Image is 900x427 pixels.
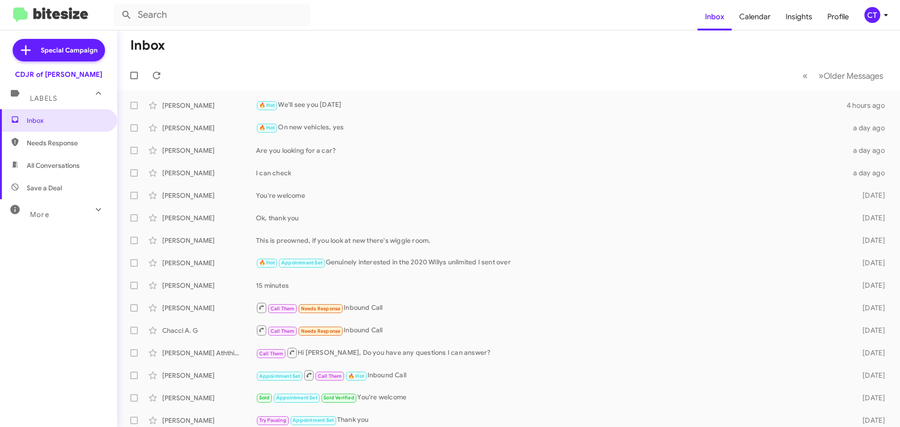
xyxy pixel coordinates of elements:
span: Try Pausing [259,417,286,423]
div: [DATE] [847,348,892,358]
span: Needs Response [301,328,341,334]
div: [PERSON_NAME] [162,281,256,290]
div: Inbound Call [256,302,847,314]
input: Search [113,4,310,26]
nav: Page navigation example [797,66,889,85]
div: Inbound Call [256,324,847,336]
div: [PERSON_NAME] Aththidiyaliyanage [162,348,256,358]
div: Chacci A. G [162,326,256,335]
div: [DATE] [847,303,892,313]
a: Special Campaign [13,39,105,61]
div: [PERSON_NAME] [162,123,256,133]
div: [DATE] [847,236,892,245]
div: [PERSON_NAME] [162,191,256,200]
div: [PERSON_NAME] [162,146,256,155]
div: [DATE] [847,191,892,200]
div: [PERSON_NAME] [162,393,256,403]
div: [PERSON_NAME] [162,258,256,268]
span: Special Campaign [41,45,97,55]
div: I can check [256,168,847,178]
div: [DATE] [847,371,892,380]
span: Needs Response [301,306,341,312]
button: CT [856,7,890,23]
div: [DATE] [847,416,892,425]
span: Appointment Set [281,260,322,266]
div: a day ago [847,168,892,178]
div: CT [864,7,880,23]
div: CDJR of [PERSON_NAME] [15,70,102,79]
div: Ok, thank you [256,213,847,223]
span: Appointment Set [292,417,334,423]
button: Next [813,66,889,85]
span: » [818,70,824,82]
span: Call Them [259,351,284,357]
a: Profile [820,3,856,30]
span: Inbox [27,116,106,125]
span: Sold [259,395,270,401]
div: 15 minutes [256,281,847,290]
span: Sold Verified [323,395,354,401]
a: Calendar [732,3,778,30]
div: [PERSON_NAME] [162,371,256,380]
span: More [30,210,49,219]
div: [PERSON_NAME] [162,213,256,223]
h1: Inbox [130,38,165,53]
div: Thank you [256,415,847,426]
span: 🔥 Hot [259,260,275,266]
a: Insights [778,3,820,30]
div: [DATE] [847,326,892,335]
span: 🔥 Hot [259,102,275,108]
div: Genuinely interested in the 2020 Willys unlimited I sent over [256,257,847,268]
span: Older Messages [824,71,883,81]
div: [DATE] [847,281,892,290]
span: Labels [30,94,57,103]
div: [PERSON_NAME] [162,416,256,425]
div: Hi [PERSON_NAME], Do you have any questions I can answer? [256,347,847,359]
span: Call Them [318,373,342,379]
span: Call Them [270,328,295,334]
div: [PERSON_NAME] [162,236,256,245]
span: Call Them [270,306,295,312]
div: a day ago [847,123,892,133]
div: You're welcome [256,191,847,200]
div: [DATE] [847,213,892,223]
span: Needs Response [27,138,106,148]
div: On new vehicles, yes [256,122,847,133]
button: Previous [797,66,813,85]
div: Inbound Call [256,369,847,381]
div: a day ago [847,146,892,155]
span: Appointment Set [276,395,317,401]
div: You're welcome [256,392,847,403]
div: 4 hours ago [847,101,892,110]
span: Save a Deal [27,183,62,193]
a: Inbox [697,3,732,30]
div: This is preowned, if you look at new there's wiggle room. [256,236,847,245]
span: Appointment Set [259,373,300,379]
span: « [802,70,808,82]
div: We'll see you [DATE] [256,100,847,111]
div: [DATE] [847,393,892,403]
span: All Conversations [27,161,80,170]
div: Are you looking for a car? [256,146,847,155]
div: [DATE] [847,258,892,268]
div: [PERSON_NAME] [162,101,256,110]
span: 🔥 Hot [348,373,364,379]
span: 🔥 Hot [259,125,275,131]
div: [PERSON_NAME] [162,168,256,178]
div: [PERSON_NAME] [162,303,256,313]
